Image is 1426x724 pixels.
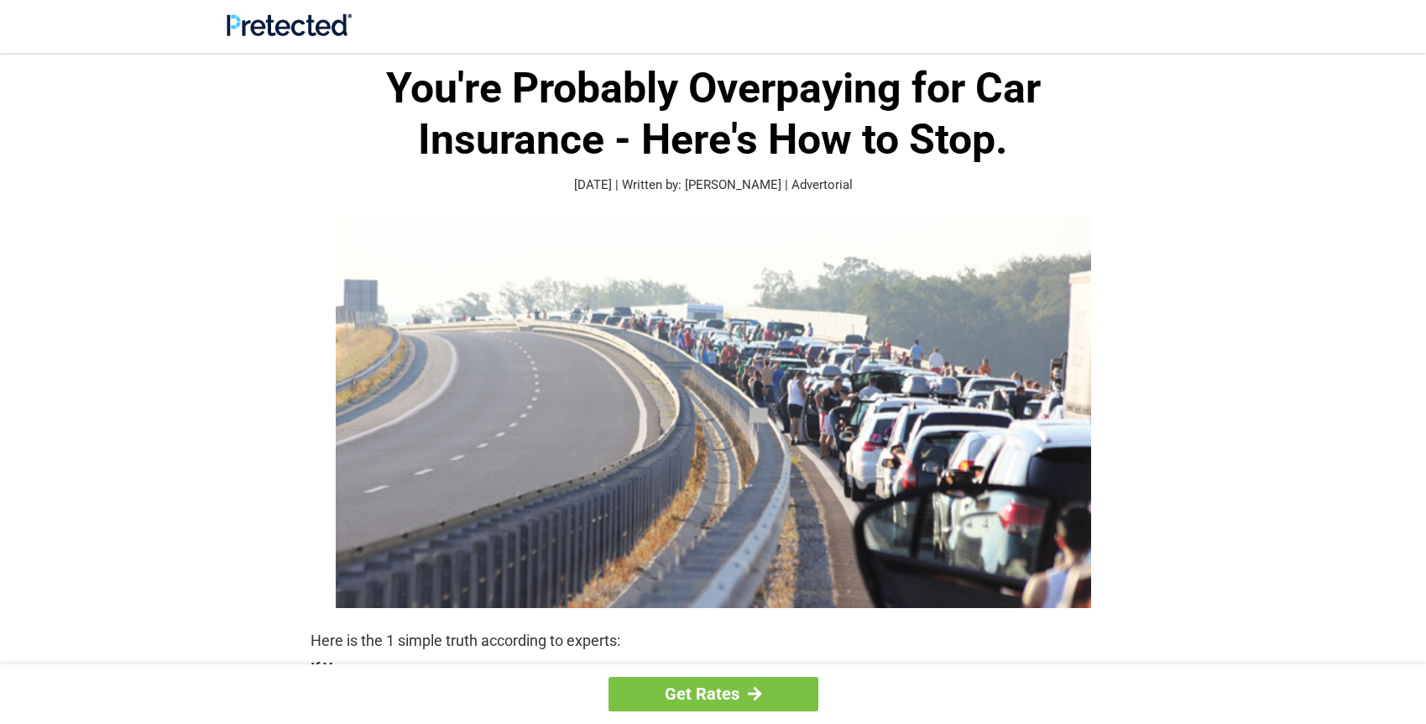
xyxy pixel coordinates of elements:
[311,629,1116,653] p: Here is the 1 simple truth according to experts:
[311,661,1116,676] strong: If You:
[609,677,818,711] a: Get Rates
[311,63,1116,165] h1: You're Probably Overpaying for Car Insurance - Here's How to Stop.
[227,24,352,39] a: Site Logo
[227,13,352,36] img: Site Logo
[311,176,1116,195] p: [DATE] | Written by: [PERSON_NAME] | Advertorial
